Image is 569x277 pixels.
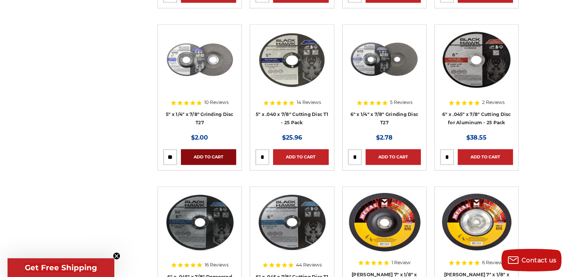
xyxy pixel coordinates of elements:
div: Get Free ShippingClose teaser [8,258,114,277]
img: 6 inch grinding disc by Black Hawk Abrasives [348,30,421,90]
a: Close-up of Black Hawk 5-inch thin cut-off disc for precision metalwork [255,30,328,126]
span: Get Free Shipping [25,263,97,272]
img: Close-up of Black Hawk 5-inch thin cut-off disc for precision metalwork [255,30,328,90]
a: 5 inch x 1/4 inch BHA grinding disc [163,30,236,126]
a: Add to Cart [458,149,513,165]
span: $25.96 [282,134,302,141]
img: 6" x .045 x 7/8" Cutting Disc T1 [255,192,328,252]
span: $2.78 [376,134,393,141]
a: Add to Cart [181,149,236,165]
a: 6 inch cut off wheel for aluminum [440,30,513,126]
button: Close teaser [113,252,120,260]
span: Contact us [522,257,557,264]
img: Mercer 7" x 1/8" x 5/8"-11 Hubbed Cutting and Light Grinding Wheel [440,192,513,252]
img: 6" x .045" x 7/8" Depressed Center Type 27 Cut Off Wheel [163,192,236,252]
img: 5 inch x 1/4 inch BHA grinding disc [163,30,236,90]
a: Add to Cart [273,149,328,165]
span: $38.55 [466,134,487,141]
span: $2.00 [191,134,208,141]
button: Contact us [501,249,561,271]
a: Add to Cart [366,149,421,165]
a: 6 inch grinding disc by Black Hawk Abrasives [348,30,421,126]
img: Mercer 7" x 1/8" x 7/8 Cutting and Light Grinding Wheel [348,192,421,252]
img: 6 inch cut off wheel for aluminum [440,30,513,90]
